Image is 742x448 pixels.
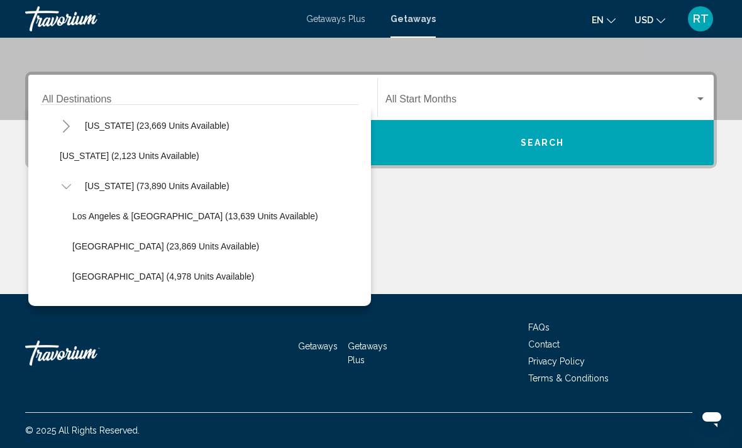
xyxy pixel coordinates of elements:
button: Toggle California (73,890 units available) [53,173,79,199]
button: Toggle Arizona (23,669 units available) [53,113,79,138]
span: RT [693,13,709,25]
button: Search [371,120,714,165]
span: [US_STATE] (73,890 units available) [85,181,230,191]
button: [US_STATE] (73,890 units available) [79,172,236,200]
span: Los Angeles & [GEOGRAPHIC_DATA] (13,639 units available) [72,211,318,221]
span: [US_STATE] (23,669 units available) [85,121,230,131]
button: [US_STATE] (23,669 units available) [79,111,236,140]
a: Terms & Conditions [528,373,609,383]
span: USD [634,15,653,25]
button: [GEOGRAPHIC_DATA] (4,978 units available) [66,262,260,291]
button: [US_STATE] (2,123 units available) [53,141,206,170]
button: [GEOGRAPHIC_DATA] (23,869 units available) [66,232,265,261]
a: Contact [528,339,560,349]
a: Getaways [390,14,436,24]
span: en [592,15,604,25]
button: Change currency [634,11,665,29]
a: Privacy Policy [528,356,585,366]
a: Travorium [25,334,151,372]
a: FAQs [528,322,550,332]
a: Getaways [298,341,338,351]
span: [US_STATE] (2,123 units available) [60,151,199,161]
span: Search [521,138,565,148]
div: Search widget [28,75,714,165]
a: Travorium [25,6,294,31]
span: [GEOGRAPHIC_DATA] (4,978 units available) [72,271,254,281]
span: © 2025 All Rights Reserved. [25,425,140,435]
button: User Menu [684,6,717,32]
button: San Diego & Southern (13,617 units available) [66,292,262,321]
a: Getaways Plus [306,14,365,24]
button: Change language [592,11,616,29]
iframe: Button to launch messaging window [692,398,732,438]
a: Getaways Plus [348,341,387,365]
span: [GEOGRAPHIC_DATA] (23,869 units available) [72,241,259,251]
button: Los Angeles & [GEOGRAPHIC_DATA] (13,639 units available) [66,202,324,231]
